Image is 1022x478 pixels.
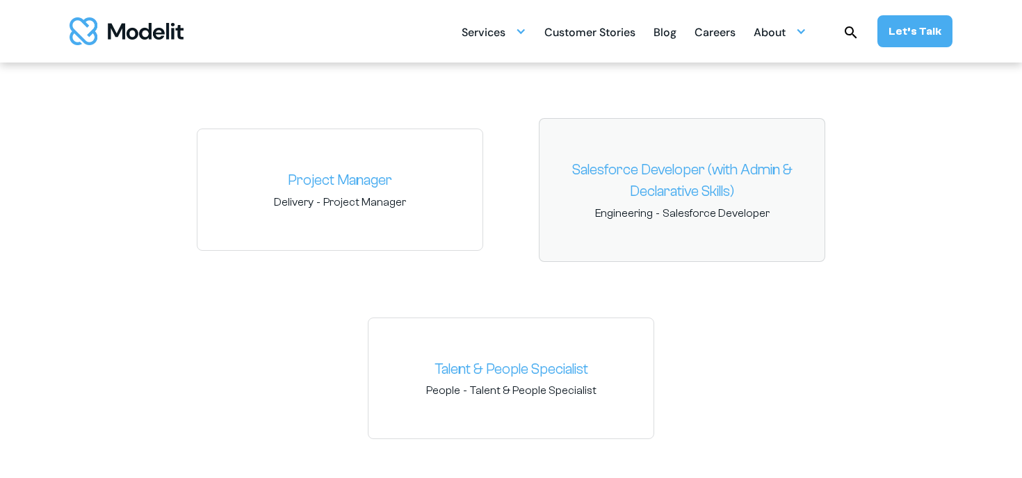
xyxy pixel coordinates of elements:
[70,17,184,45] img: modelit logo
[380,383,642,398] span: -
[462,18,526,45] div: Services
[889,24,941,39] div: Let’s Talk
[695,18,736,45] a: Careers
[754,18,806,45] div: About
[274,195,314,210] span: Delivery
[754,20,786,47] div: About
[663,206,770,221] span: Salesforce Developer
[595,206,653,221] span: Engineering
[654,20,676,47] div: Blog
[551,206,813,221] span: -
[551,159,813,203] a: Salesforce Developer (with Admin & Declarative Skills)
[462,20,505,47] div: Services
[426,383,460,398] span: People
[323,195,406,210] span: Project Manager
[70,17,184,45] a: home
[877,15,952,47] a: Let’s Talk
[654,18,676,45] a: Blog
[380,358,642,381] a: Talent & People Specialist
[695,20,736,47] div: Careers
[544,18,635,45] a: Customer Stories
[470,383,597,398] span: Talent & People Specialist
[209,170,471,192] a: Project Manager
[209,195,471,210] span: -
[544,20,635,47] div: Customer Stories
